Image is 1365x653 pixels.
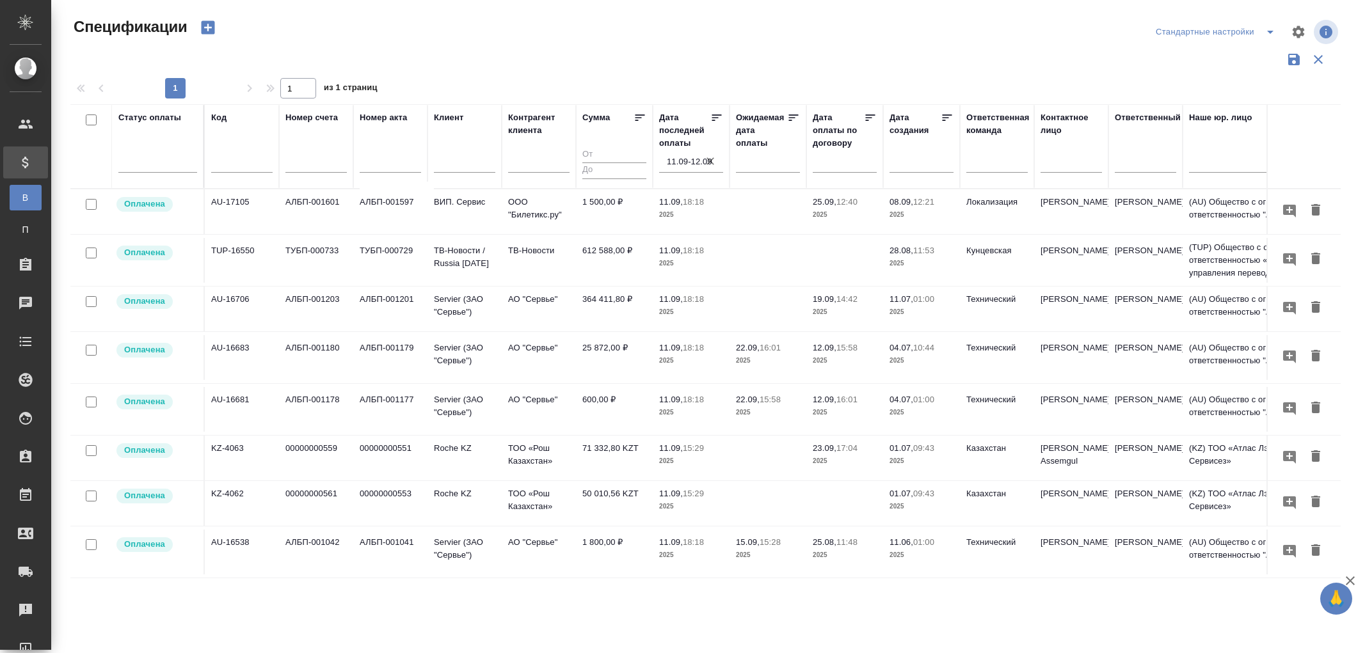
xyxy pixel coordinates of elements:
[890,395,913,404] p: 04.07,
[1034,481,1108,526] td: [PERSON_NAME]
[890,197,913,207] p: 08.09,
[813,537,836,547] p: 25.08,
[353,335,427,380] td: АЛБП-001179
[1325,585,1347,612] span: 🙏
[1305,296,1327,320] button: Удалить
[434,293,495,319] p: Servier (ЗАО "Сервье")
[960,335,1034,380] td: Технический
[659,500,723,513] p: 2025
[434,536,495,562] p: Servier (ЗАО "Сервье")
[508,196,570,221] p: ООО "Билетикс.ру"
[890,354,954,367] p: 2025
[124,444,165,457] p: Оплачена
[736,406,800,419] p: 2025
[1305,539,1327,563] button: Удалить
[659,111,710,150] div: Дата последней оплаты
[890,294,913,304] p: 11.07,
[1108,387,1183,432] td: [PERSON_NAME]
[205,387,279,432] td: AU-16681
[890,500,954,513] p: 2025
[659,257,723,270] p: 2025
[279,335,353,380] td: АЛБП-001180
[353,189,427,234] td: АЛБП-001597
[1305,445,1327,469] button: Удалить
[659,443,683,453] p: 11.09,
[683,537,704,547] p: 18:18
[913,395,934,404] p: 01:00
[659,489,683,498] p: 11.09,
[813,395,836,404] p: 12.09,
[205,530,279,574] td: AU-16538
[353,481,427,526] td: 00000000553
[1108,436,1183,480] td: [PERSON_NAME]
[434,111,463,124] div: Клиент
[279,189,353,234] td: АЛБП-001601
[434,244,495,270] p: ТВ-Новости / Russia [DATE]
[813,455,877,468] p: 2025
[1108,530,1183,574] td: [PERSON_NAME]
[913,294,934,304] p: 01:00
[508,244,570,257] p: ТВ-Новости
[508,293,570,306] p: АО "Сервье"
[434,393,495,419] p: Servier (ЗАО "Сервье")
[1183,287,1336,331] td: (AU) Общество с ограниченной ответственностью "АЛС"
[1183,530,1336,574] td: (AU) Общество с ограниченной ответственностью "АЛС"
[659,549,723,562] p: 2025
[966,111,1030,137] div: Ответственная команда
[1108,189,1183,234] td: [PERSON_NAME]
[736,395,760,404] p: 22.09,
[960,189,1034,234] td: Локализация
[1183,436,1336,480] td: (KZ) ТОО «Атлас Лэнгвидж Сервисез»
[1108,238,1183,283] td: [PERSON_NAME]
[659,197,683,207] p: 11.09,
[576,481,653,526] td: 50 010,56 KZT
[683,395,704,404] p: 18:18
[659,246,683,255] p: 11.09,
[1305,248,1327,271] button: Удалить
[124,198,165,210] p: Оплачена
[836,197,858,207] p: 12:40
[1314,20,1341,44] span: Посмотреть информацию
[890,111,941,137] div: Дата создания
[659,354,723,367] p: 2025
[913,197,934,207] p: 12:21
[813,306,877,319] p: 2025
[1034,189,1108,234] td: [PERSON_NAME]
[913,443,934,453] p: 09:43
[1306,47,1330,72] button: Сбросить фильтры
[1034,238,1108,283] td: [PERSON_NAME]
[1305,345,1327,368] button: Удалить
[683,294,704,304] p: 18:18
[683,489,704,498] p: 15:29
[508,393,570,406] p: АО "Сервье"
[576,436,653,480] td: 71 332,80 KZT
[1320,583,1352,615] button: 🙏
[279,238,353,283] td: ТУБП-000733
[890,443,913,453] p: 01.07,
[205,481,279,526] td: KZ-4062
[279,530,353,574] td: АЛБП-001042
[1183,481,1336,526] td: (KZ) ТОО «Атлас Лэнгвидж Сервисез»
[1034,436,1108,480] td: [PERSON_NAME] Assemgul
[813,294,836,304] p: 19.09,
[813,343,836,352] p: 12.09,
[124,246,165,259] p: Оплачена
[736,343,760,352] p: 22.09,
[1108,287,1183,331] td: [PERSON_NAME]
[1183,235,1336,286] td: (TUP) Общество с ограниченной ответственностью «Технологии управления переводом»
[279,387,353,432] td: АЛБП-001178
[836,395,858,404] p: 16:01
[124,395,165,408] p: Оплачена
[836,343,858,352] p: 15:58
[576,387,653,432] td: 600,00 ₽
[659,455,723,468] p: 2025
[360,111,407,124] div: Номер акта
[890,343,913,352] p: 04.07,
[576,335,653,380] td: 25 872,00 ₽
[582,147,646,163] input: От
[70,17,188,37] span: Спецификации
[1108,481,1183,526] td: [PERSON_NAME]
[124,295,165,308] p: Оплачена
[659,406,723,419] p: 2025
[683,343,704,352] p: 18:18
